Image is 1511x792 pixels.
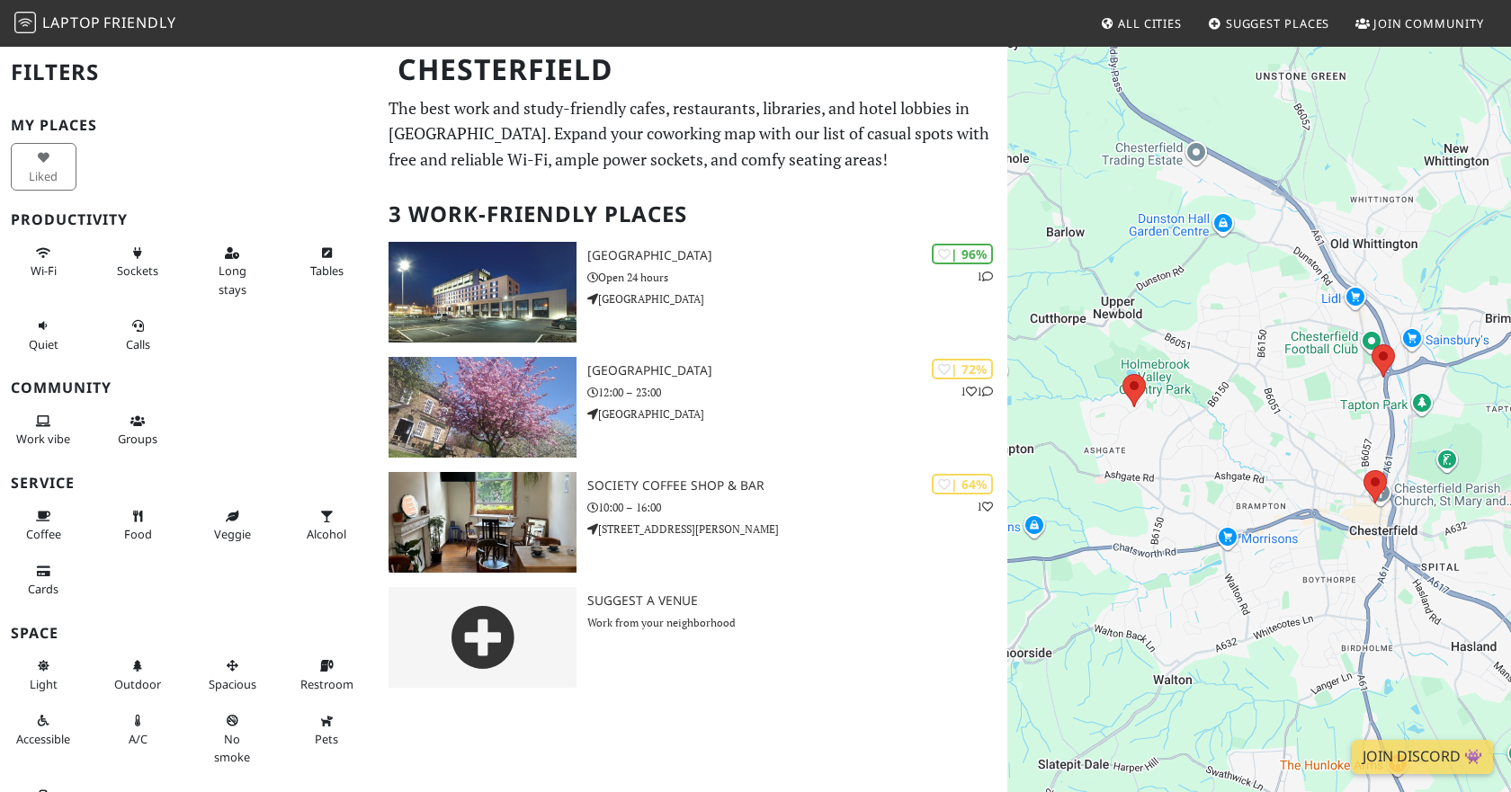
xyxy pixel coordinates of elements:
button: Food [105,502,171,549]
span: Suggest Places [1226,15,1330,31]
button: Calls [105,311,171,359]
span: Smoke free [214,731,250,765]
span: Alcohol [307,526,346,542]
button: Work vibe [11,406,76,454]
span: Spacious [209,676,256,692]
div: | 64% [932,474,993,494]
img: gray-place-d2bdb4477600e061c01bd816cc0f2ef0cfcb1ca9e3ad78868dd16fb2af073a21.png [389,587,577,688]
button: Light [11,651,76,699]
span: Restroom [300,676,353,692]
a: LaptopFriendly LaptopFriendly [14,8,176,40]
h3: Productivity [11,211,367,228]
span: Laptop [42,13,101,32]
h3: Service [11,475,367,492]
span: Veggie [214,526,251,542]
button: Wi-Fi [11,238,76,286]
h3: Society Coffee Shop & Bar [587,478,1007,494]
button: A/C [105,706,171,753]
h3: Suggest a Venue [587,593,1007,609]
span: Join Community [1373,15,1484,31]
span: Video/audio calls [126,336,150,352]
button: Restroom [294,651,360,699]
p: 12:00 – 23:00 [587,384,1007,401]
p: 10:00 – 16:00 [587,499,1007,516]
a: All Cities [1093,7,1189,40]
button: Groups [105,406,171,454]
div: | 96% [932,244,993,264]
button: Accessible [11,706,76,753]
button: Long stays [200,238,265,304]
span: Long stays [219,263,246,297]
span: Friendly [103,13,175,32]
h2: Filters [11,45,367,100]
span: Quiet [29,336,58,352]
span: Group tables [118,431,157,447]
button: Outdoor [105,651,171,699]
p: 1 [977,268,993,285]
img: LaptopFriendly [14,12,36,33]
button: Cards [11,556,76,604]
p: 1 1 [961,383,993,400]
button: No smoke [200,706,265,771]
span: Accessible [16,731,70,747]
span: Power sockets [117,263,158,279]
h3: [GEOGRAPHIC_DATA] [587,363,1007,378]
p: [STREET_ADDRESS][PERSON_NAME] [587,521,1007,538]
h3: [GEOGRAPHIC_DATA] [587,248,1007,263]
img: Casa Hotel [389,242,577,343]
span: Outdoor area [114,676,161,692]
h3: My Places [11,117,367,134]
p: Work from your neighborhood [587,614,1007,631]
button: Pets [294,706,360,753]
button: Tables [294,238,360,286]
p: [GEOGRAPHIC_DATA] [587,405,1007,423]
span: Pet friendly [315,731,338,747]
p: 1 [977,498,993,515]
span: Natural light [30,676,58,692]
span: All Cities [1118,15,1182,31]
a: Casa Hotel | 96% 1 [GEOGRAPHIC_DATA] Open 24 hours [GEOGRAPHIC_DATA] [378,242,1007,343]
p: The best work and study-friendly cafes, restaurants, libraries, and hotel lobbies in [GEOGRAPHIC_... [389,95,997,173]
p: Open 24 hours [587,269,1007,286]
a: Suggest Places [1201,7,1337,40]
span: Credit cards [28,581,58,597]
a: Society Coffee Shop & Bar | 64% 1 Society Coffee Shop & Bar 10:00 – 16:00 [STREET_ADDRESS][PERSON... [378,472,1007,573]
img: Society Coffee Shop & Bar [389,472,577,573]
h1: Chesterfield [383,45,1004,94]
button: Alcohol [294,502,360,549]
a: Suggest a Venue Work from your neighborhood [378,587,1007,688]
img: Holme Hall Inn [389,357,577,458]
button: Quiet [11,311,76,359]
button: Veggie [200,502,265,549]
h3: Community [11,379,367,396]
button: Coffee [11,502,76,549]
p: [GEOGRAPHIC_DATA] [587,290,1007,307]
a: Holme Hall Inn | 72% 11 [GEOGRAPHIC_DATA] 12:00 – 23:00 [GEOGRAPHIC_DATA] [378,357,1007,458]
button: Spacious [200,651,265,699]
h2: 3 Work-Friendly Places [389,187,997,242]
div: | 72% [932,359,993,379]
span: Work-friendly tables [310,263,344,279]
span: People working [16,431,70,447]
a: Join Discord 👾 [1352,740,1493,774]
a: Join Community [1348,7,1491,40]
span: Stable Wi-Fi [31,263,57,279]
span: Food [124,526,152,542]
h3: Space [11,625,367,642]
span: Coffee [26,526,61,542]
button: Sockets [105,238,171,286]
span: Air conditioned [129,731,148,747]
